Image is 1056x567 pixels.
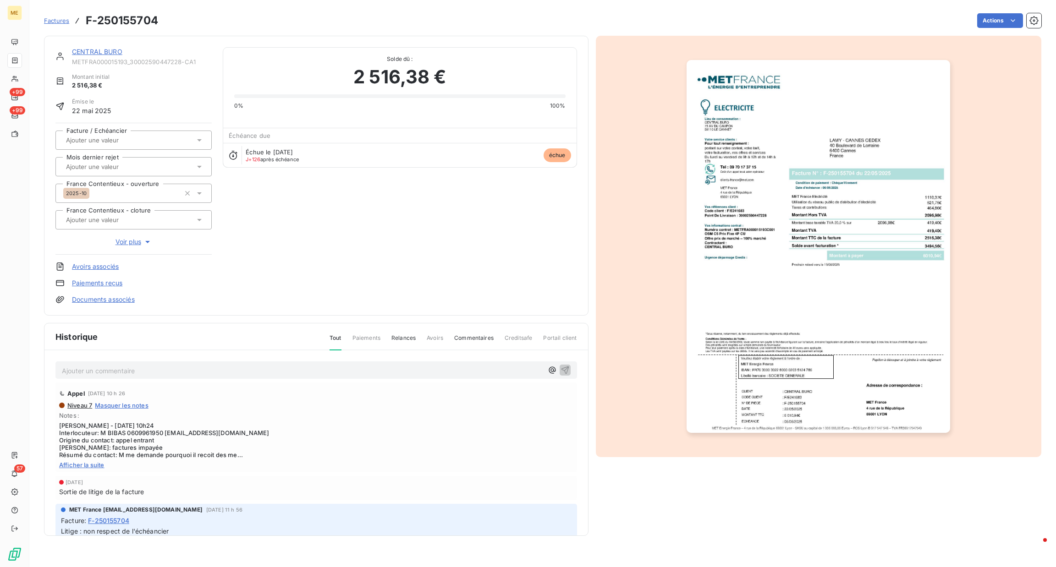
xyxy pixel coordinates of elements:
span: [DATE] [66,480,83,485]
span: Notes : [59,412,573,419]
span: Niveau 7 [66,402,92,409]
span: Montant initial [72,73,110,81]
a: Avoirs associés [72,262,119,271]
span: Appel [67,390,85,397]
span: Afficher la suite [59,461,573,469]
span: [PERSON_NAME] - [DATE] 10h24 Interlocuteur: M BIBAS 0609961950 [EMAIL_ADDRESS][DOMAIN_NAME] Origi... [59,422,573,458]
input: Ajouter une valeur [65,216,157,224]
span: Avoirs [427,334,443,349]
span: +99 [10,88,25,96]
span: Émise le [72,98,111,106]
span: Masquer les notes [95,402,148,409]
span: 100% [550,102,566,110]
span: 2 516,38 € [72,81,110,90]
span: 22 mai 2025 [72,106,111,115]
span: Échue le [DATE] [246,148,293,156]
iframe: Intercom live chat [1025,536,1047,558]
span: 2025-10 [66,191,87,196]
h3: F-250155704 [86,12,158,29]
span: J+126 [246,156,260,163]
span: Voir plus [115,237,152,246]
span: Litige : non respect de l'échéancier [61,527,169,535]
span: Tout [330,334,341,350]
span: Facture : [61,516,86,525]
span: F-250155704 [88,516,129,525]
span: 2 516,38 € [353,63,446,91]
span: +99 [10,106,25,114]
button: Voir plus [55,237,212,247]
input: Ajouter une valeur [65,163,157,171]
span: 0% [234,102,243,110]
span: Relances [391,334,416,349]
span: après échéance [246,157,299,162]
span: Historique [55,331,98,343]
span: METFRA000015193_30002590447228-CA1 [72,58,212,65]
span: [DATE] 10 h 26 [88,391,125,396]
img: Logo LeanPay [7,547,22,562]
span: MET France [EMAIL_ADDRESS][DOMAIN_NAME] [69,506,203,514]
span: Portail client [543,334,577,349]
span: échue [544,148,571,162]
span: Paiements [352,334,380,349]
a: CENTRAL BURO [72,48,122,55]
span: [DATE] 11 h 56 [206,507,242,512]
span: Solde dû : [234,55,565,63]
img: invoice_thumbnail [687,60,950,433]
span: Échéance due [229,132,270,139]
button: Actions [977,13,1023,28]
div: ME [7,5,22,20]
span: 57 [14,464,25,473]
span: Factures [44,17,69,24]
span: Creditsafe [505,334,533,349]
span: Commentaires [454,334,494,349]
span: Sortie de litige de la facture [59,487,144,496]
input: Ajouter une valeur [65,136,157,144]
a: Factures [44,16,69,25]
a: Paiements reçus [72,278,122,288]
a: Documents associés [72,295,135,304]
